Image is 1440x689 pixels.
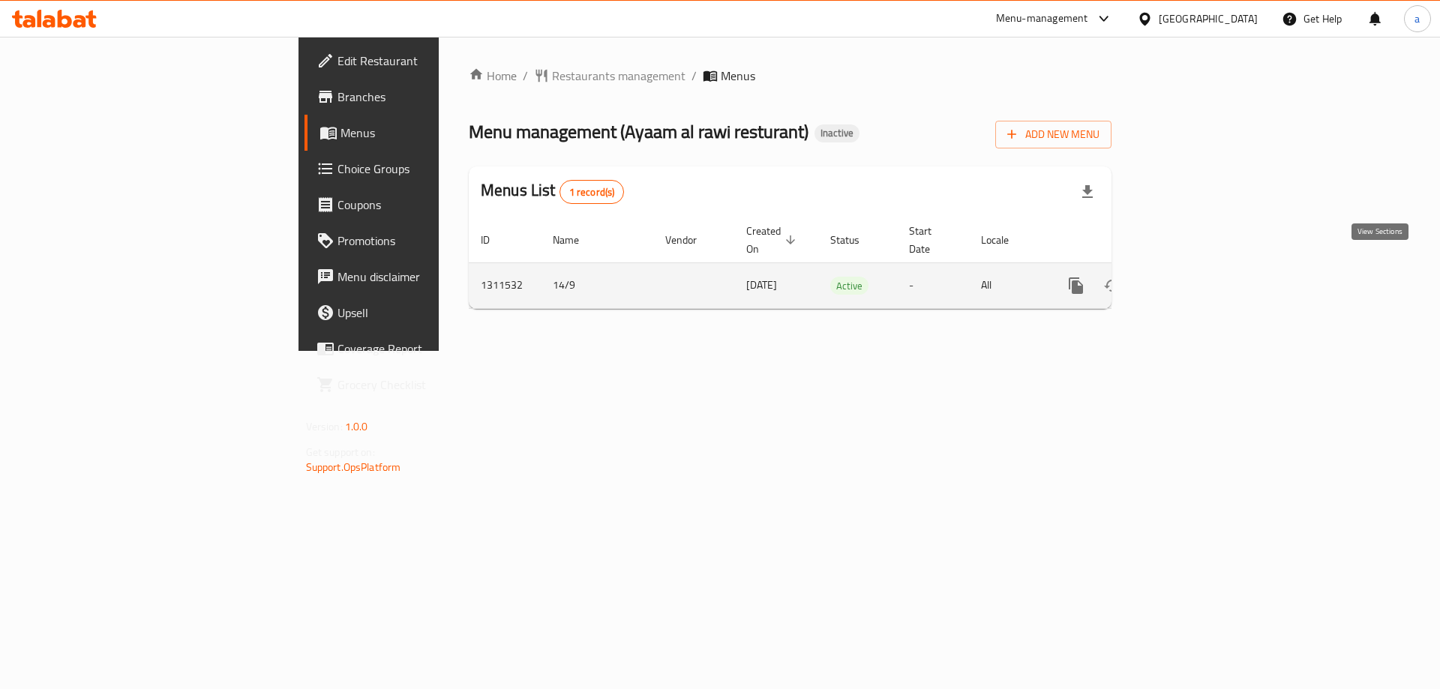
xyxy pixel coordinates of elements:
[337,52,527,70] span: Edit Restaurant
[691,67,697,85] li: /
[721,67,755,85] span: Menus
[337,160,527,178] span: Choice Groups
[814,127,859,139] span: Inactive
[996,10,1088,28] div: Menu-management
[814,124,859,142] div: Inactive
[481,231,509,249] span: ID
[481,179,624,204] h2: Menus List
[830,231,879,249] span: Status
[1046,217,1214,263] th: Actions
[1069,174,1105,210] div: Export file
[304,223,539,259] a: Promotions
[337,232,527,250] span: Promotions
[897,262,969,308] td: -
[1007,125,1099,144] span: Add New Menu
[306,417,343,436] span: Version:
[534,67,685,85] a: Restaurants management
[306,442,375,462] span: Get support on:
[304,367,539,403] a: Grocery Checklist
[665,231,716,249] span: Vendor
[909,222,951,258] span: Start Date
[469,67,1111,85] nav: breadcrumb
[969,262,1046,308] td: All
[304,115,539,151] a: Menus
[553,231,598,249] span: Name
[552,67,685,85] span: Restaurants management
[1058,268,1094,304] button: more
[1159,10,1258,27] div: [GEOGRAPHIC_DATA]
[1414,10,1420,27] span: a
[469,115,808,148] span: Menu management ( Ayaam al rawi resturant )
[830,277,868,295] span: Active
[995,121,1111,148] button: Add New Menu
[469,217,1214,309] table: enhanced table
[337,304,527,322] span: Upsell
[304,295,539,331] a: Upsell
[337,268,527,286] span: Menu disclaimer
[337,340,527,358] span: Coverage Report
[306,457,401,477] a: Support.OpsPlatform
[304,259,539,295] a: Menu disclaimer
[304,187,539,223] a: Coupons
[304,43,539,79] a: Edit Restaurant
[746,275,777,295] span: [DATE]
[304,331,539,367] a: Coverage Report
[345,417,368,436] span: 1.0.0
[304,79,539,115] a: Branches
[981,231,1028,249] span: Locale
[560,185,624,199] span: 1 record(s)
[746,222,800,258] span: Created On
[304,151,539,187] a: Choice Groups
[340,124,527,142] span: Menus
[337,88,527,106] span: Branches
[337,196,527,214] span: Coupons
[559,180,625,204] div: Total records count
[337,376,527,394] span: Grocery Checklist
[541,262,653,308] td: 14/9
